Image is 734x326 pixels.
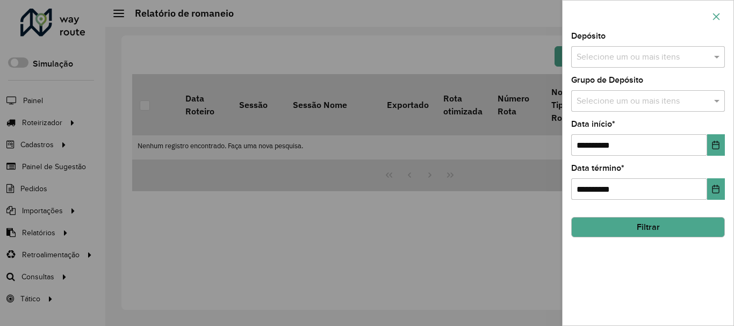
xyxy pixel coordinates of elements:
[571,217,725,237] button: Filtrar
[571,162,624,175] label: Data término
[571,30,606,42] label: Depósito
[571,74,643,86] label: Grupo de Depósito
[707,134,725,156] button: Choose Date
[571,118,615,131] label: Data início
[707,178,725,200] button: Choose Date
